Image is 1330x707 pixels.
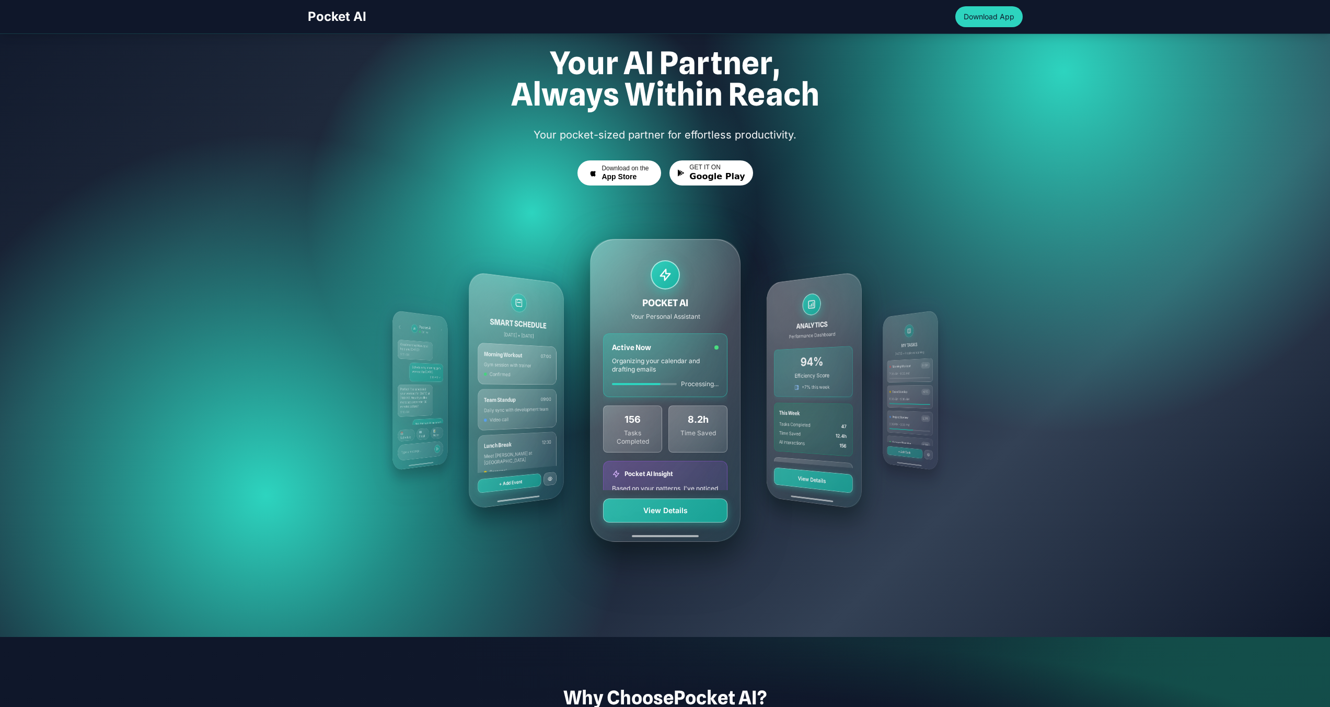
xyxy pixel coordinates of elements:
span: GET IT ON [689,164,721,171]
button: Download App [955,6,1023,27]
span: Google Play [689,171,745,182]
h1: Your AI Partner, Always Within Reach [308,47,1023,110]
span: App Store [602,172,637,182]
button: Download on theApp Store [577,160,661,186]
span: Pocket AI [308,8,366,25]
p: Your pocket-sized partner for effortless productivity. [431,126,899,144]
span: Download on the [602,165,649,172]
button: GET IT ONGoogle Play [669,160,753,186]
